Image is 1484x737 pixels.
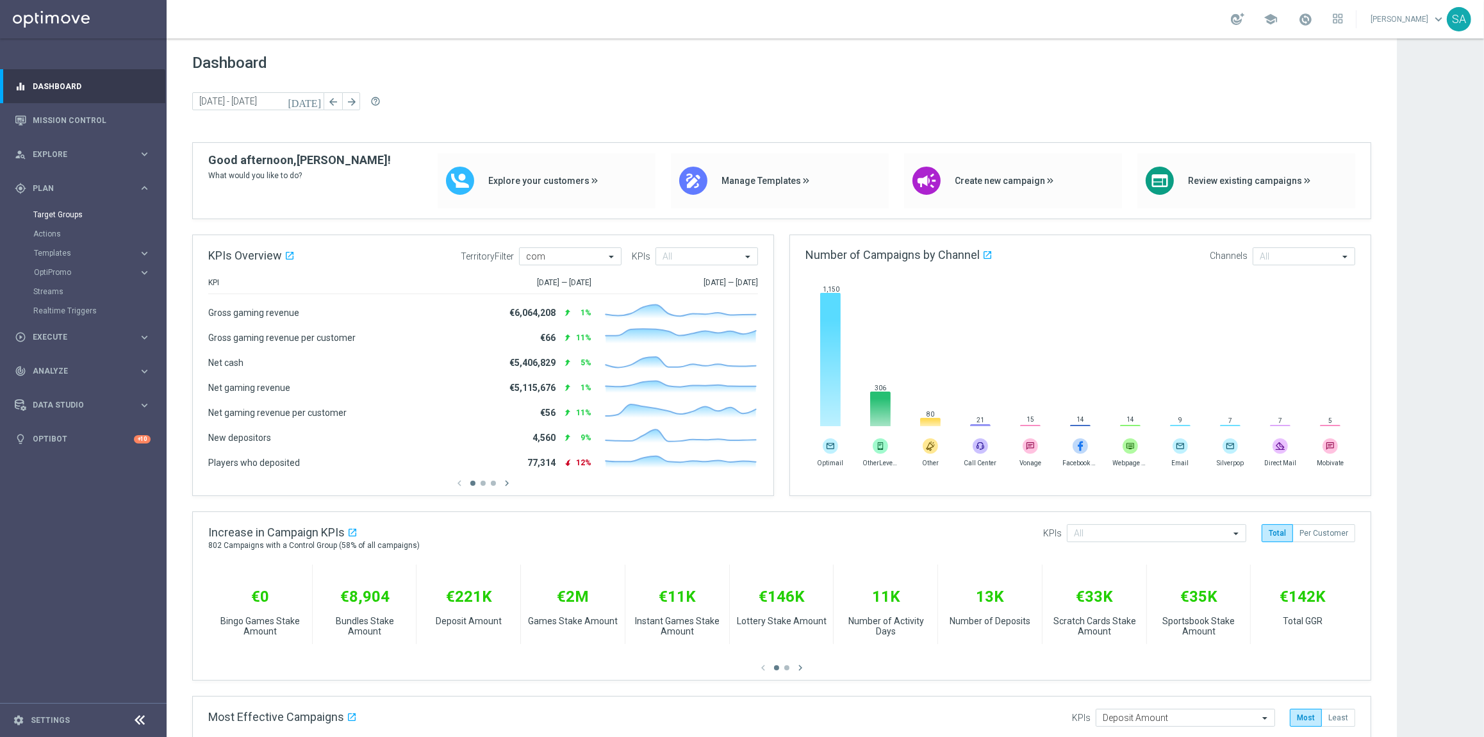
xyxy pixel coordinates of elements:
span: school [1264,12,1278,26]
button: Data Studio keyboard_arrow_right [14,400,151,410]
i: person_search [15,149,26,160]
i: lightbulb [15,433,26,445]
i: keyboard_arrow_right [138,331,151,344]
button: play_circle_outline Execute keyboard_arrow_right [14,332,151,342]
i: equalizer [15,81,26,92]
div: Actions [33,224,165,244]
button: Templates keyboard_arrow_right [33,248,151,258]
button: track_changes Analyze keyboard_arrow_right [14,366,151,376]
div: Dashboard [15,69,151,103]
i: track_changes [15,365,26,377]
span: Analyze [33,367,138,375]
div: Plan [15,183,138,194]
div: Realtime Triggers [33,301,165,320]
i: play_circle_outline [15,331,26,343]
div: Templates [34,249,138,257]
i: keyboard_arrow_right [138,247,151,260]
div: Target Groups [33,205,165,224]
i: settings [13,715,24,726]
span: Plan [33,185,138,192]
div: Explore [15,149,138,160]
span: Data Studio [33,401,138,409]
a: Settings [31,716,70,724]
span: Explore [33,151,138,158]
a: Mission Control [33,103,151,137]
i: gps_fixed [15,183,26,194]
span: Templates [34,249,126,257]
button: Mission Control [14,115,151,126]
div: Execute [15,331,138,343]
div: Optibot [15,422,151,456]
button: person_search Explore keyboard_arrow_right [14,149,151,160]
div: Analyze [15,365,138,377]
button: OptiPromo keyboard_arrow_right [33,267,151,277]
span: OptiPromo [34,269,126,276]
a: Actions [33,229,133,239]
button: equalizer Dashboard [14,81,151,92]
a: [PERSON_NAME]keyboard_arrow_down [1369,10,1447,29]
span: Execute [33,333,138,341]
div: Streams [33,282,165,301]
div: +10 [134,435,151,443]
i: keyboard_arrow_right [138,399,151,411]
button: gps_fixed Plan keyboard_arrow_right [14,183,151,194]
span: keyboard_arrow_down [1431,12,1446,26]
i: keyboard_arrow_right [138,148,151,160]
a: Optibot [33,422,134,456]
i: keyboard_arrow_right [138,267,151,279]
div: Templates [33,244,165,263]
a: Target Groups [33,210,133,220]
a: Dashboard [33,69,151,103]
div: Data Studio [15,399,138,411]
a: Realtime Triggers [33,306,133,316]
div: OptiPromo [33,263,165,282]
i: keyboard_arrow_right [138,182,151,194]
i: keyboard_arrow_right [138,365,151,377]
div: Mission Control [15,103,151,137]
button: lightbulb Optibot +10 [14,434,151,444]
div: OptiPromo [34,269,138,276]
div: SA [1447,7,1471,31]
a: Streams [33,286,133,297]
